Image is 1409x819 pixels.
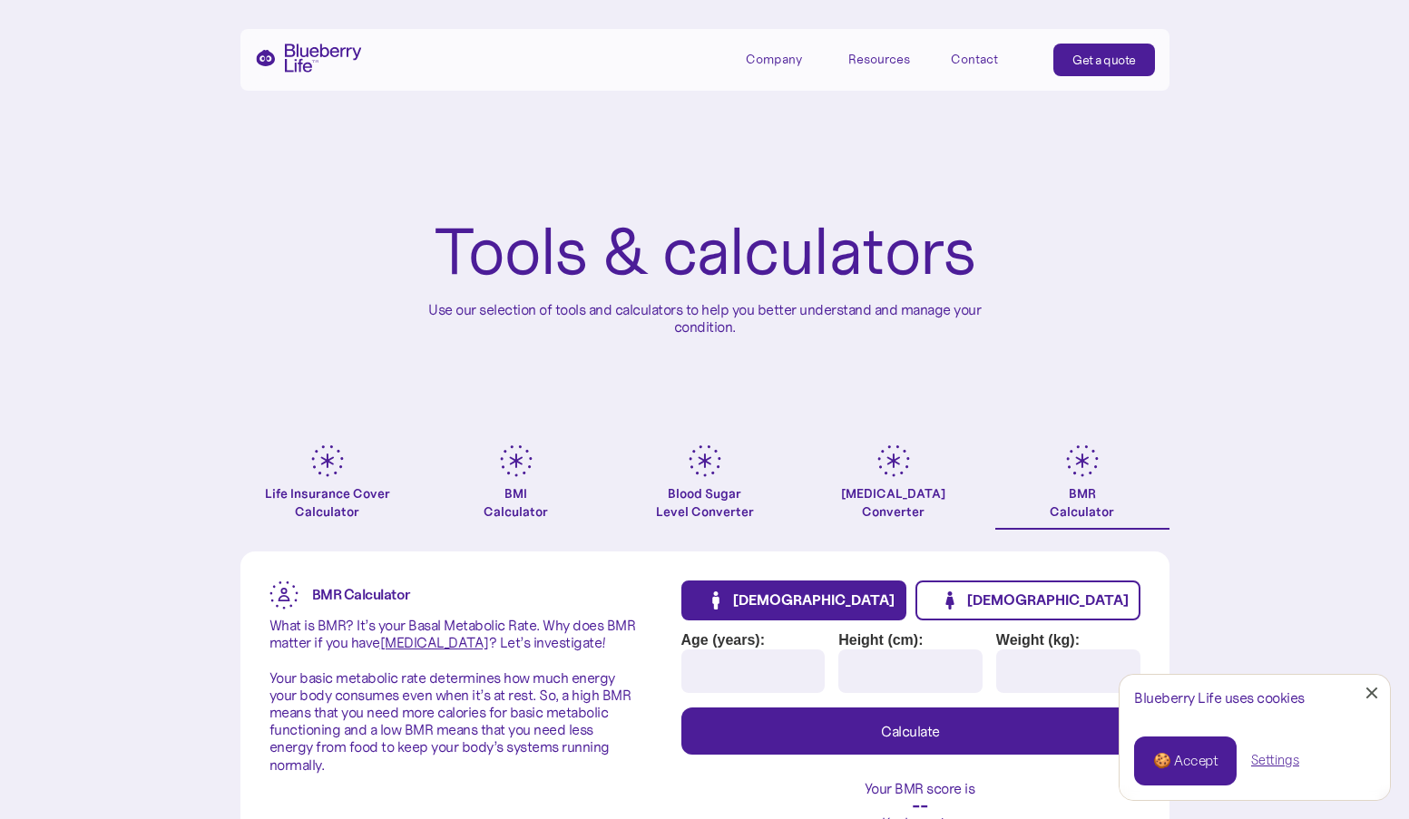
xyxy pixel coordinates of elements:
[240,484,415,521] div: Life Insurance Cover Calculator
[681,631,826,649] label: Age (years):
[1354,675,1390,711] a: Close Cookie Popup
[951,44,1032,73] a: Contact
[732,591,895,609] label: [DEMOGRAPHIC_DATA]
[700,797,1140,814] span: --
[681,707,1140,755] button: Calculate
[415,301,995,336] p: Use our selection of tools and calculators to help you better understand and manage your condition.
[966,591,1130,609] label: [DEMOGRAPHIC_DATA]
[618,444,792,530] a: Blood SugarLevel Converter
[484,484,548,521] div: BMI Calculator
[240,444,415,530] a: Life Insurance Cover Calculator
[996,631,1140,649] label: Weight (kg):
[1053,44,1155,76] a: Get a quote
[434,218,975,287] h1: Tools & calculators
[848,52,910,67] div: Resources
[255,44,362,73] a: home
[1251,751,1299,770] a: Settings
[807,444,981,530] a: [MEDICAL_DATA]Converter
[951,52,998,67] div: Contact
[1134,689,1375,707] div: Blueberry Life uses cookies
[380,633,489,651] a: [MEDICAL_DATA]
[1072,51,1136,69] div: Get a quote
[848,44,930,73] div: Resources
[841,484,945,521] div: [MEDICAL_DATA] Converter
[429,444,603,530] a: BMICalculator
[269,617,638,774] p: What is BMR? It’s your Basal Metabolic Rate. Why does BMR matter if you have ? Let’s investigate!...
[838,631,983,649] label: Height (cm):
[656,484,754,521] div: Blood Sugar Level Converter
[995,444,1169,530] a: BMRCalculator
[1372,693,1373,694] div: Close Cookie Popup
[1050,484,1114,521] div: BMR Calculator
[1153,751,1218,771] div: 🍪 Accept
[1134,736,1237,785] a: 🍪 Accept
[746,44,827,73] div: Company
[746,52,802,67] div: Company
[312,585,410,603] strong: BMR Calculator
